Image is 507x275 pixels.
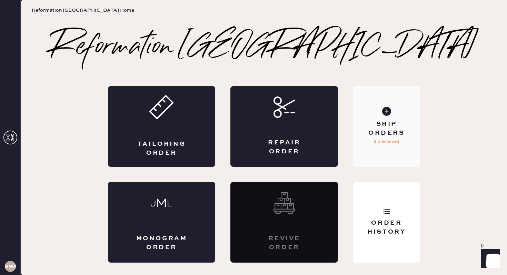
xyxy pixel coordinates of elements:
div: Revive order [258,234,310,252]
div: Ship Orders [359,120,414,137]
p: 3 Unshipped [374,137,399,146]
div: Tailoring Order [136,140,188,157]
iframe: Front Chat [474,244,504,274]
div: Monogram Order [136,234,188,252]
div: Interested? Contact us at care@hemster.co [230,182,338,263]
div: Order History [359,219,414,236]
span: Reformation [GEOGRAPHIC_DATA] Home [32,7,134,14]
div: Repair Order [258,139,310,156]
h3: RWA [5,264,16,269]
h2: Reformation [GEOGRAPHIC_DATA] [51,34,477,61]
